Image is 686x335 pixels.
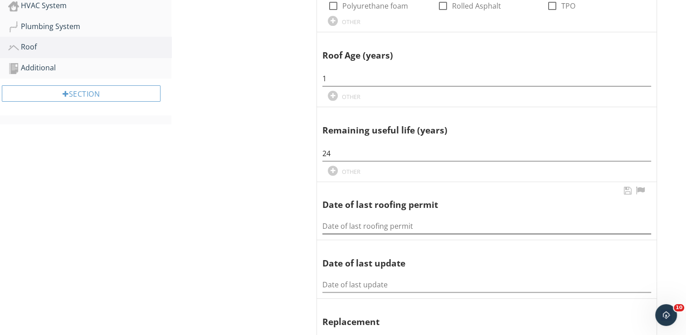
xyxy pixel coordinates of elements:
input: Date of last roofing permit [322,219,651,234]
input: Date of last update [322,277,651,292]
div: Date of last update [322,244,635,270]
div: Date of last roofing permit [322,186,635,212]
iframe: Intercom live chat [655,304,677,326]
label: Polyurethane foam [342,1,408,10]
div: OTHER [342,168,360,175]
div: Roof [8,41,171,53]
label: TPO [561,1,575,10]
div: Plumbing System [8,21,171,33]
div: OTHER [342,18,360,25]
div: Section [2,85,161,102]
div: Remaining useful life (years) [322,111,635,137]
div: Replacement [322,302,635,329]
span: 10 [674,304,684,311]
div: Roof Age (years) [322,36,635,62]
label: Rolled Asphalt [452,1,501,10]
input: # [322,146,651,161]
div: OTHER [342,93,360,100]
input: # [322,71,651,86]
div: Additional [8,62,171,74]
